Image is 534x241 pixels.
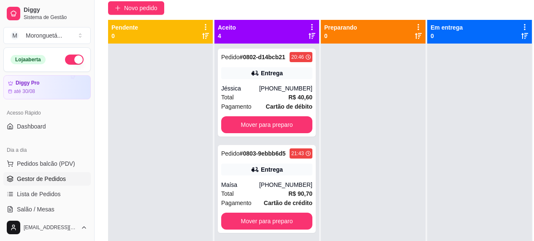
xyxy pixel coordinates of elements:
button: Mover para preparo [221,116,312,133]
p: Em entrega [431,23,463,32]
span: Novo pedido [124,3,157,13]
div: [PHONE_NUMBER] [259,181,312,189]
p: 0 [431,32,463,40]
button: Pedidos balcão (PDV) [3,157,91,170]
a: Lista de Pedidos [3,187,91,201]
a: Salão / Mesas [3,203,91,216]
span: Pedido [221,150,240,157]
p: 4 [218,32,236,40]
span: Salão / Mesas [17,205,54,214]
span: Gestor de Pedidos [17,175,66,183]
p: 0 [324,32,357,40]
strong: Cartão de crédito [264,200,312,206]
strong: # 0802-d14bcb21 [240,54,285,60]
p: 0 [111,32,138,40]
div: Entrega [261,69,283,77]
span: Pedidos balcão (PDV) [17,159,75,168]
p: Preparando [324,23,357,32]
article: Diggy Pro [16,80,40,86]
span: Dashboard [17,122,46,131]
p: Pendente [111,23,138,32]
button: Alterar Status [65,55,84,65]
span: Diggy [24,6,87,14]
div: Maísa [221,181,259,189]
div: Entrega [261,165,283,174]
div: 21:43 [291,150,304,157]
div: Jéssica [221,84,259,93]
span: Pagamento [221,198,252,208]
article: até 30/08 [14,88,35,95]
span: Pagamento [221,102,252,111]
div: Loja aberta [11,55,46,64]
strong: Cartão de débito [266,103,312,110]
div: [PHONE_NUMBER] [259,84,312,93]
p: Aceito [218,23,236,32]
div: Dia a dia [3,143,91,157]
span: Pedido [221,54,240,60]
a: Dashboard [3,120,91,133]
button: Novo pedido [108,1,164,15]
span: plus [115,5,121,11]
span: Sistema de Gestão [24,14,87,21]
strong: R$ 90,70 [288,190,312,197]
a: Diggy Proaté 30/08 [3,75,91,99]
span: Total [221,189,234,198]
a: DiggySistema de Gestão [3,3,91,24]
div: 20:46 [291,54,304,60]
span: M [11,31,19,40]
span: [EMAIL_ADDRESS][DOMAIN_NAME] [24,224,77,231]
strong: R$ 40,60 [288,94,312,101]
button: [EMAIL_ADDRESS][DOMAIN_NAME] [3,217,91,238]
div: Moronguetá ... [26,31,62,40]
strong: # 0803-9ebbb6d5 [240,150,286,157]
button: Select a team [3,27,91,44]
span: Total [221,93,234,102]
div: Acesso Rápido [3,106,91,120]
button: Mover para preparo [221,213,312,230]
a: Gestor de Pedidos [3,172,91,186]
span: Lista de Pedidos [17,190,61,198]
